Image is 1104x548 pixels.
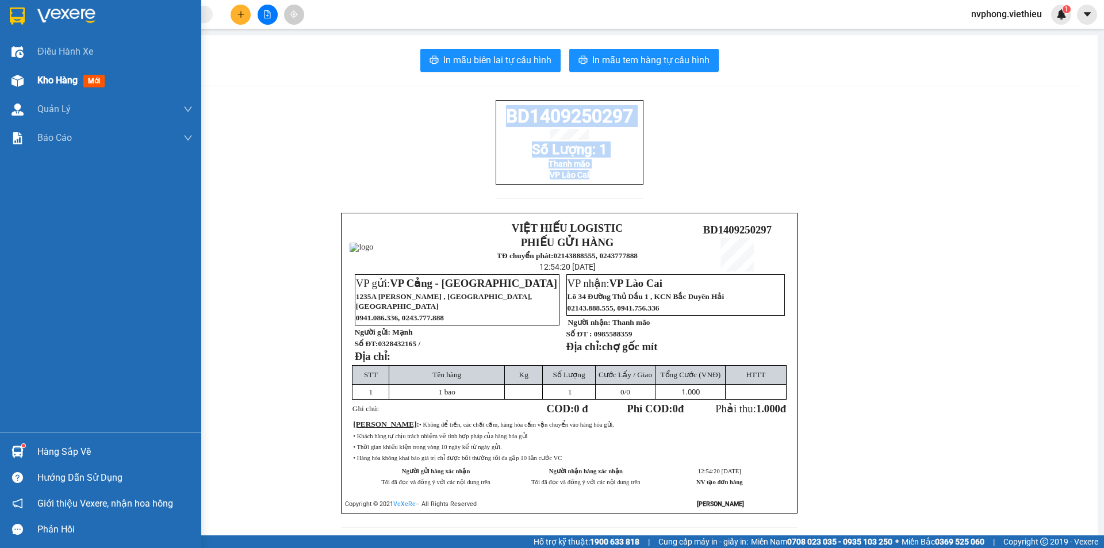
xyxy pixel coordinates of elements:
span: chợ gốc mít [602,340,658,352]
strong: TĐ chuyển phát: [49,63,99,81]
span: Tôi đã đọc và đồng ý với các nội dung trên [381,479,490,485]
div: Hướng dẫn sử dụng [37,469,193,486]
span: 1 [568,388,572,396]
span: file-add [263,10,271,18]
button: printerIn mẫu tem hàng tự cấu hình [569,49,719,72]
strong: Người gửi: [355,328,390,336]
img: warehouse-icon [11,46,24,58]
span: 1.000 [681,388,700,396]
span: • Không để tiền, các chất cấm, hàng hóa cấm vận chuyển vào hàng hóa gửi. [419,421,614,428]
span: 1.000 [756,403,780,415]
span: Tên hàng [432,370,461,379]
span: 02143.888.555, 0941.756.336 [568,304,660,312]
strong: 0369 525 060 [935,537,984,546]
button: caret-down [1077,5,1097,25]
button: aim [284,5,304,25]
span: Ghi chú: [352,404,379,413]
strong: 1900 633 818 [590,537,639,546]
span: VP gửi: [356,277,557,289]
span: BD1409250297 [703,224,772,236]
span: message [12,524,23,535]
a: VeXeRe [393,500,416,508]
span: /0 [620,388,630,396]
span: Kho hàng [37,75,78,86]
div: Hàng sắp về [37,443,193,461]
span: 1 bao [439,388,455,396]
strong: Người gửi hàng xác nhận [402,468,470,474]
span: Thanh mão [612,318,650,327]
span: question-circle [12,472,23,483]
strong: VIỆT HIẾU LOGISTIC [512,222,623,234]
span: Điều hành xe [37,44,93,59]
span: Số Lượng [553,370,585,379]
span: 0941.086.336, 0243.777.888 [356,313,444,322]
span: Phải thu: [715,403,786,415]
button: printerIn mẫu biên lai tự cấu hình [420,49,561,72]
span: đ [780,403,786,415]
span: 12:54:20 [DATE] [539,262,596,271]
strong: 0708 023 035 - 0935 103 250 [787,537,892,546]
span: 0 [620,388,624,396]
span: Mạnh [392,328,412,336]
strong: [PERSON_NAME] [697,500,744,508]
span: down [183,133,193,143]
img: warehouse-icon [11,446,24,458]
span: BD1409250299 [112,67,181,79]
sup: 1 [1063,5,1071,13]
span: Quản Lý [37,102,71,116]
strong: Địa chỉ: [566,340,602,352]
span: Thanh mão [549,159,590,168]
strong: TĐ chuyển phát: [497,251,553,260]
strong: PHIẾU GỬI HÀNG [51,36,109,61]
span: printer [430,55,439,66]
span: ⚪️ [895,539,899,544]
strong: PHIẾU GỬI HÀNG [521,236,614,248]
strong: COD: [547,403,588,415]
strong: 02143888555, 0243777888 [553,251,638,260]
span: Lô 34 Đường Thủ Dầu 1 , KCN Bắc Duyên Hải [568,292,724,301]
span: VP nhận: [568,277,662,289]
img: logo [4,35,48,79]
img: logo-vxr [10,7,25,25]
span: mới [83,75,105,87]
span: 1 [369,388,373,396]
span: notification [12,498,23,509]
span: BD1409250297 [506,105,633,127]
div: Phản hồi [37,521,193,538]
strong: NV tạo đơn hàng [696,479,742,485]
span: 0328432165 / [378,339,420,348]
span: Copyright © 2021 – All Rights Reserved [345,500,477,508]
span: Miền Bắc [902,535,984,548]
sup: 1 [22,444,25,447]
span: • Hàng hóa không khai báo giá trị chỉ được bồi thường tối đa gấp 10 lần cước VC [353,455,562,461]
span: Cước Lấy / Giao [599,370,652,379]
span: Cung cấp máy in - giấy in: [658,535,748,548]
span: • Khách hàng tự chịu trách nhiệm về tính hợp pháp của hàng hóa gửi [353,433,527,439]
span: down [183,105,193,114]
span: : [353,420,419,428]
span: STT [364,370,378,379]
span: 0 đ [574,403,588,415]
span: plus [237,10,245,18]
span: Báo cáo [37,131,72,145]
span: In mẫu biên lai tự cấu hình [443,53,551,67]
span: • Thời gian khiếu kiện trong vòng 10 ngày kể từ ngày gửi. [353,444,501,450]
span: [PERSON_NAME] [353,420,416,428]
img: icon-new-feature [1056,9,1067,20]
strong: Số ĐT : [566,329,592,338]
span: | [993,535,995,548]
span: 12:54:20 [DATE] [698,468,741,474]
span: Hỗ trợ kỹ thuật: [534,535,639,548]
span: 1235A [PERSON_NAME] , [GEOGRAPHIC_DATA], [GEOGRAPHIC_DATA] [356,292,532,311]
span: Tổng Cước (VNĐ) [660,370,720,379]
span: printer [578,55,588,66]
strong: VIỆT HIẾU LOGISTIC [52,9,108,34]
img: logo [350,243,373,252]
span: Số Lượng: 1 [532,141,607,158]
span: | [648,535,650,548]
span: HTTT [746,370,765,379]
strong: 02143888555, 0243777888 [61,72,111,90]
strong: Địa chỉ: [355,350,390,362]
span: Tôi đã đọc và đồng ý với các nội dung trên [531,479,641,485]
span: aim [290,10,298,18]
